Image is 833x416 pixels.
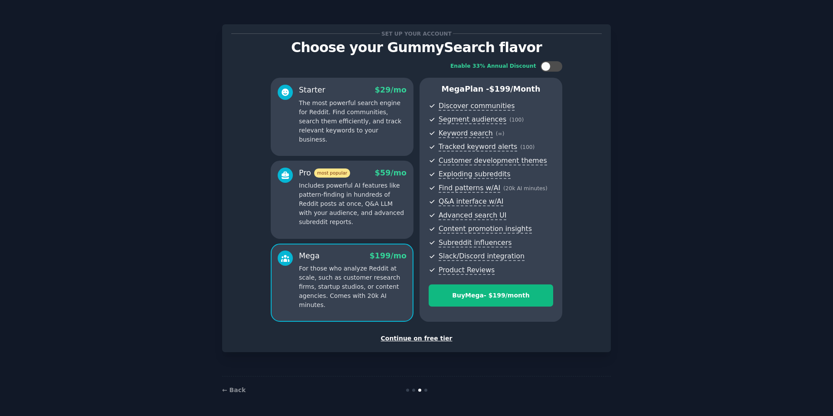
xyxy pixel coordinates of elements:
[439,184,500,193] span: Find patterns w/AI
[439,266,495,275] span: Product Reviews
[299,168,350,178] div: Pro
[496,131,505,137] span: ( ∞ )
[429,84,553,95] p: Mega Plan -
[439,197,503,206] span: Q&A interface w/AI
[370,251,407,260] span: $ 199 /mo
[489,85,541,93] span: $ 199 /month
[375,86,407,94] span: $ 29 /mo
[503,185,548,191] span: ( 20k AI minutes )
[314,168,351,178] span: most popular
[439,129,493,138] span: Keyword search
[439,252,525,261] span: Slack/Discord integration
[299,85,325,96] div: Starter
[231,40,602,55] p: Choose your GummySearch flavor
[439,102,515,111] span: Discover communities
[380,29,453,38] span: Set up your account
[231,334,602,343] div: Continue on free tier
[299,251,320,261] div: Mega
[299,99,407,144] p: The most powerful search engine for Reddit. Find communities, search them efficiently, and track ...
[439,170,510,179] span: Exploding subreddits
[439,225,532,234] span: Content promotion insights
[450,63,536,70] div: Enable 33% Annual Discount
[439,211,506,220] span: Advanced search UI
[375,168,407,177] span: $ 59 /mo
[520,144,535,150] span: ( 100 )
[299,181,407,227] p: Includes powerful AI features like pattern-finding in hundreds of Reddit posts at once, Q&A LLM w...
[222,386,246,393] a: ← Back
[439,142,517,152] span: Tracked keyword alerts
[429,291,553,300] div: Buy Mega - $ 199 /month
[509,117,524,123] span: ( 100 )
[299,264,407,310] p: For those who analyze Reddit at scale, such as customer research firms, startup studios, or conte...
[439,238,512,248] span: Subreddit influencers
[439,156,547,165] span: Customer development themes
[429,284,553,307] button: BuyMega- $199/month
[439,115,506,124] span: Segment audiences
